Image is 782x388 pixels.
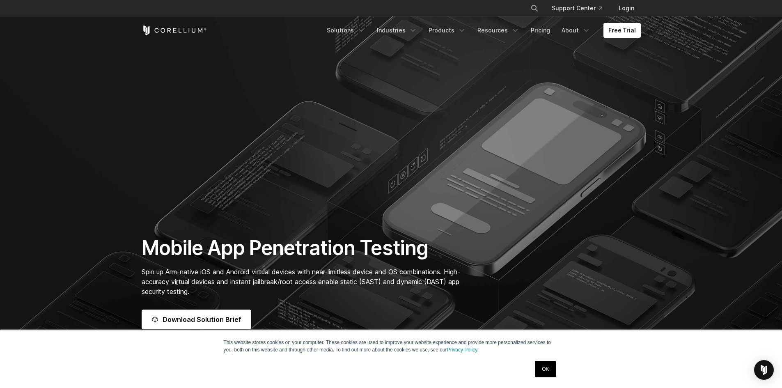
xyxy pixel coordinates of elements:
[163,315,241,324] span: Download Solution Brief
[447,347,479,353] a: Privacy Policy.
[142,310,251,329] a: Download Solution Brief
[754,360,774,380] div: Open Intercom Messenger
[527,1,542,16] button: Search
[142,25,207,35] a: Corellium Home
[603,23,641,38] a: Free Trial
[545,1,609,16] a: Support Center
[526,23,555,38] a: Pricing
[142,268,460,296] span: Spin up Arm-native iOS and Android virtual devices with near-limitless device and OS combinations...
[322,23,641,38] div: Navigation Menu
[142,236,469,260] h1: Mobile App Penetration Testing
[322,23,370,38] a: Solutions
[472,23,524,38] a: Resources
[521,1,641,16] div: Navigation Menu
[372,23,422,38] a: Industries
[535,361,556,377] a: OK
[557,23,595,38] a: About
[424,23,471,38] a: Products
[612,1,641,16] a: Login
[224,339,559,354] p: This website stores cookies on your computer. These cookies are used to improve your website expe...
